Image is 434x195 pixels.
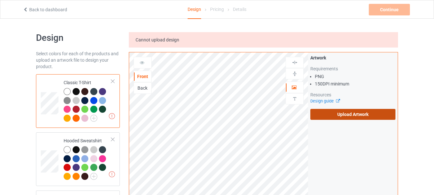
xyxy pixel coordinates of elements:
[23,7,67,12] a: Back to dashboard
[64,97,71,104] img: heather_texture.png
[210,0,224,18] div: Pricing
[109,113,115,119] img: exclamation icon
[310,66,395,72] div: Requirements
[292,71,298,77] img: svg%3E%0A
[315,81,395,87] li: 150 DPI minimum
[188,0,201,19] div: Design
[64,137,111,179] div: Hooded Sweatshirt
[310,55,395,61] div: Artwork
[36,32,120,44] h1: Design
[310,99,340,103] a: Design guide
[64,79,111,121] div: Classic T-Shirt
[36,50,120,70] div: Select colors for each of the products and upload an artwork file to design your product.
[36,132,120,186] div: Hooded Sweatshirt
[109,171,115,177] img: exclamation icon
[310,92,395,98] div: Resources
[315,73,395,80] li: PNG
[90,115,97,122] img: svg+xml;base64,PD94bWwgdmVyc2lvbj0iMS4wIiBlbmNvZGluZz0iVVRGLTgiPz4KPHN2ZyB3aWR0aD0iMjJweCIgaGVpZ2...
[233,0,246,18] div: Details
[134,73,151,80] div: Front
[292,59,298,66] img: svg%3E%0A
[136,37,179,42] span: Cannot upload design
[90,173,97,180] img: svg+xml;base64,PD94bWwgdmVyc2lvbj0iMS4wIiBlbmNvZGluZz0iVVRGLTgiPz4KPHN2ZyB3aWR0aD0iMjJweCIgaGVpZ2...
[134,85,151,91] div: Back
[310,109,395,120] label: Upload Artwork
[36,74,120,128] div: Classic T-Shirt
[292,96,298,102] img: svg%3E%0A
